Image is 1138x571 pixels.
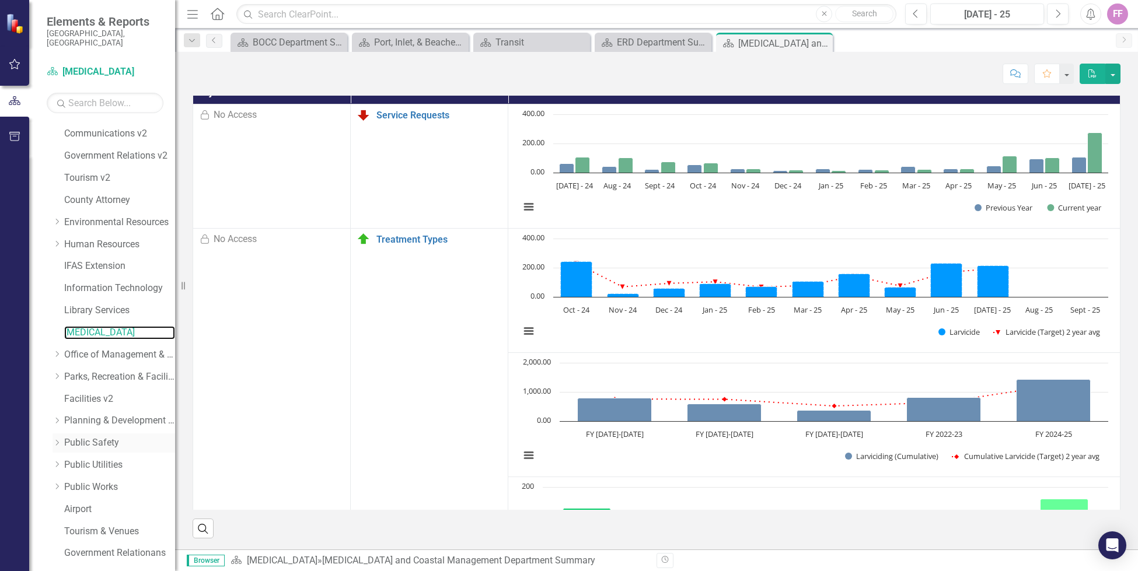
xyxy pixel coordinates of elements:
path: Apr - 25, 28. Current year. [960,169,975,173]
text: [DATE] - 24 [556,180,594,191]
small: [GEOGRAPHIC_DATA], [GEOGRAPHIC_DATA] [47,29,163,48]
text: Dec - 24 [655,304,683,315]
text: Jan - 25 [701,304,727,315]
path: FY 2022-23, 805. Larviciding (Cumulative). [907,397,981,421]
a: Government Relationans [64,547,175,560]
div: » [231,554,648,568]
path: Aug - 24, 103. Current year. [619,157,633,173]
div: [MEDICAL_DATA] and Coastal Management Department Summary [322,555,595,566]
text: [DATE] - 25 [1069,180,1105,191]
button: Show Larvicide (Target) 2 year avg [991,327,1103,338]
a: IFAS Extension [64,260,175,273]
div: [MEDICAL_DATA] and Coastal Management Department Summary [738,36,830,51]
path: FY 2019-2020, 754.6. Cumulative Larvicide (Target) 2 year avg. [613,397,617,401]
button: View chart menu, Chart [521,199,537,215]
text: Mar - 25 [794,304,822,315]
img: ClearPoint Strategy [6,13,26,34]
a: [MEDICAL_DATA] [247,555,317,566]
a: Information Technology [64,282,175,295]
path: Sept - 24, 73. Current year. [661,162,676,173]
text: Nov - 24 [731,180,760,191]
path: Nov - 24, 26. Current year. [746,169,761,173]
text: Sept - 24 [645,180,675,191]
text: Aug - 25 [1025,304,1053,315]
path: May - 25, 68. Larvicide. [885,287,916,297]
text: FY [DATE]-[DATE] [586,429,644,439]
div: No Access [214,108,257,122]
svg: Interactive chart [514,357,1114,474]
button: View chart menu, Chart [521,323,537,339]
a: Environmental Resources [64,216,175,229]
text: May - 25 [987,180,1016,191]
a: BOCC Department Summary [233,35,344,50]
text: May - 25 [886,304,914,315]
div: Open Intercom Messenger [1098,531,1126,559]
button: Show Previous Year [975,202,1034,213]
path: Nov - 24, 28. Previous Year. [731,169,745,173]
div: Transit [495,35,587,50]
a: Tourism v2 [64,171,175,185]
path: Jul - 25, 107. Previous Year. [1072,157,1087,173]
path: Jan - 25, 14. Current year. [832,170,846,173]
path: Nov - 24, 24. Larvicide. [608,293,639,297]
text: 200.00 [522,137,544,148]
path: Mar - 25, 42. Previous Year. [901,166,916,173]
a: Tourism & Venues [64,525,175,538]
div: No Access [214,233,257,246]
path: Jul - 24, 64. Previous Year. [560,163,574,173]
text: 0.00 [537,415,551,425]
path: Dec - 24, 92.95. Larvicide (Target) 2 year avg. [667,281,672,286]
button: Show Larviciding (Cumulative) [845,451,940,462]
text: Feb - 25 [748,304,775,315]
text: 400.00 [522,108,544,118]
text: 400.00 [522,232,544,243]
text: [DATE] - 25 [974,304,1011,315]
text: Nov - 24 [609,304,637,315]
button: Show Larvicide [938,327,982,338]
button: [DATE] - 25 [930,3,1044,24]
text: 200 [522,481,534,491]
text: Oct - 24 [690,180,717,191]
a: Office of Management & Budget [64,348,175,362]
g: Larvicide, series 1 of 2. Bar series with 12 bars. [561,239,1086,297]
text: Dec - 24 [774,180,802,191]
text: 1,000.00 [523,386,551,396]
text: Oct - 24 [563,304,590,315]
a: ERD Department Summary [598,35,708,50]
text: 0.00 [530,166,544,177]
div: [DATE] - 25 [934,8,1040,22]
path: Jul - 25, 273. Current year. [1088,132,1102,173]
a: Facilities v2 [64,393,175,406]
path: Dec - 24, 17. Current year. [789,170,804,173]
text: FY [DATE]-[DATE] [805,429,863,439]
a: Human Resources [64,238,175,251]
a: Service Requests [376,110,502,121]
path: Oct - 24, 244. Larvicide. [561,261,592,297]
text: Aug - 24 [603,180,631,191]
g: Previous Year, bar series 1 of 2 with 13 bars. [560,157,1087,173]
a: [MEDICAL_DATA] [47,65,163,79]
path: Feb - 25, 70. Larvicide. [746,286,777,297]
div: Chart. Highcharts interactive chart. [514,108,1114,225]
img: Below Plan [357,108,371,122]
text: 0.00 [530,290,544,301]
path: May - 25, 114. Current year. [1003,156,1017,173]
button: Show Cumulative Larvicide (Target) 2 year avg [950,451,1103,462]
span: Search [852,9,877,18]
a: Library Services [64,304,175,317]
span: Elements & Reports [47,15,163,29]
path: FY 2020-2021, 127. Adulticide PY. [563,508,611,545]
a: Airport [64,503,175,516]
a: Parks, Recreation & Facilities Department [64,370,175,384]
path: Mar - 25, 108. Larvicide. [793,281,824,297]
text: FY 2022-23 [926,429,962,439]
path: Nov - 24, 68.75. Larvicide (Target) 2 year avg. [620,285,625,289]
path: Apr - 25, 28. Previous Year. [944,169,958,173]
path: Dec - 24, 16. Previous Year. [773,170,788,173]
path: Feb - 25, 19. Current year. [875,170,889,173]
path: FY 2019-2020, 783. Larviciding (Cumulative). [578,398,652,421]
path: May - 25, 75.9. Larvicide (Target) 2 year avg. [898,283,903,288]
path: Jan - 25, 89. Larvicide. [700,283,731,297]
path: FY 2020-2021, 750.75. Cumulative Larvicide (Target) 2 year avg. [722,397,727,401]
path: Jun - 25, 101. Current year. [1045,157,1060,173]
